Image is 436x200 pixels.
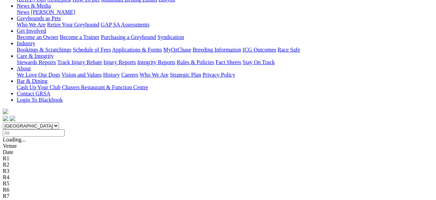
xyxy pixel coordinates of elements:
div: R2 [3,162,433,168]
a: Bar & Dining [17,78,47,84]
div: R5 [3,180,433,187]
a: Track Injury Rebate [57,59,102,65]
a: ICG Outcomes [243,47,276,53]
a: Care & Integrity [17,53,54,59]
a: Become an Owner [17,34,58,40]
a: Vision and Values [61,72,102,78]
a: Purchasing a Greyhound [101,34,156,40]
a: News & Media [17,3,51,9]
a: Industry [17,40,35,46]
a: Login To Blackbook [17,97,63,103]
a: GAP SA Assessments [101,22,150,28]
a: Become a Trainer [60,34,99,40]
a: History [103,72,120,78]
div: R4 [3,174,433,180]
a: Schedule of Fees [73,47,111,53]
a: Injury Reports [103,59,136,65]
img: logo-grsa-white.png [3,109,8,114]
a: Cash Up Your Club [17,84,60,90]
div: Bar & Dining [17,84,433,91]
div: R3 [3,168,433,174]
div: Greyhounds as Pets [17,22,433,28]
div: About [17,72,433,78]
a: About [17,66,31,71]
div: Get Involved [17,34,433,40]
a: Stay On Track [243,59,275,65]
a: Greyhounds as Pets [17,15,61,21]
a: Race Safe [278,47,300,53]
div: Date [3,149,433,155]
a: Contact GRSA [17,91,50,97]
div: News & Media [17,9,433,15]
input: Select date [3,129,65,137]
div: R7 [3,193,433,199]
a: Chasers Restaurant & Function Centre [62,84,148,90]
a: Get Involved [17,28,46,34]
a: Rules & Policies [177,59,214,65]
div: R1 [3,155,433,162]
a: We Love Our Dogs [17,72,60,78]
div: R6 [3,187,433,193]
a: Retire Your Greyhound [47,22,99,28]
span: Loading... [3,137,25,143]
a: Who We Are [17,22,46,28]
a: MyOzChase [163,47,191,53]
div: Care & Integrity [17,59,433,66]
a: Privacy Policy [202,72,235,78]
img: facebook.svg [3,116,8,121]
a: [PERSON_NAME] [31,9,75,15]
div: Industry [17,47,433,53]
a: Syndication [157,34,184,40]
a: Integrity Reports [137,59,175,65]
a: News [17,9,29,15]
a: Careers [121,72,138,78]
a: Who We Are [140,72,169,78]
a: Strategic Plan [170,72,201,78]
a: Breeding Information [193,47,241,53]
div: Venue [3,143,433,149]
a: Stewards Reports [17,59,56,65]
img: twitter.svg [10,116,15,121]
a: Applications & Forms [112,47,162,53]
a: Bookings & Scratchings [17,47,71,53]
a: Fact Sheets [216,59,241,65]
